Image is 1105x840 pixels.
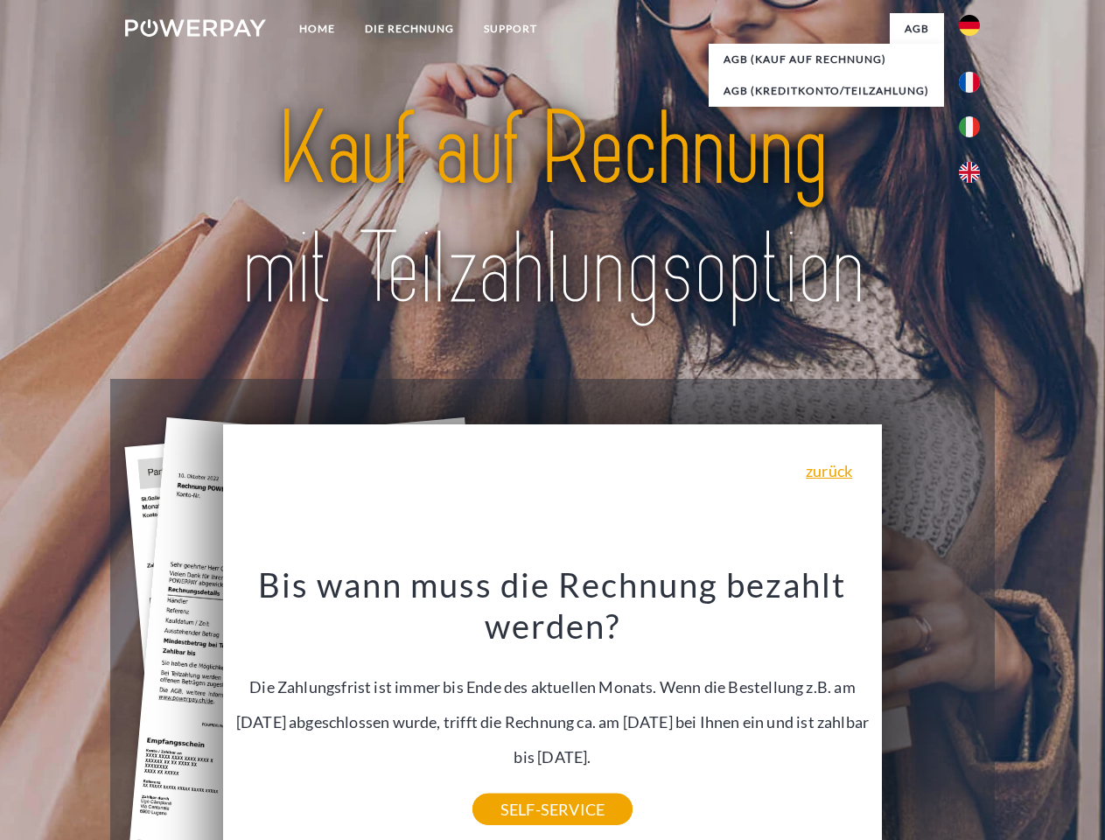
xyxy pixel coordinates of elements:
[806,463,852,479] a: zurück
[959,72,980,93] img: fr
[709,75,944,107] a: AGB (Kreditkonto/Teilzahlung)
[890,13,944,45] a: agb
[472,794,633,825] a: SELF-SERVICE
[469,13,552,45] a: SUPPORT
[959,116,980,137] img: it
[350,13,469,45] a: DIE RECHNUNG
[234,563,872,809] div: Die Zahlungsfrist ist immer bis Ende des aktuellen Monats. Wenn die Bestellung z.B. am [DATE] abg...
[959,162,980,183] img: en
[234,563,872,647] h3: Bis wann muss die Rechnung bezahlt werden?
[125,19,266,37] img: logo-powerpay-white.svg
[709,44,944,75] a: AGB (Kauf auf Rechnung)
[959,15,980,36] img: de
[167,84,938,335] img: title-powerpay_de.svg
[284,13,350,45] a: Home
